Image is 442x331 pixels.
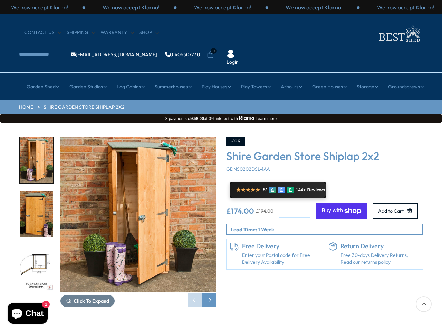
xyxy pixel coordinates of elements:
[287,187,294,193] div: R
[11,3,68,11] p: We now accept Klarna!
[19,191,54,238] div: 2 / 11
[268,3,360,11] div: 1 / 3
[226,207,254,215] ins: £174.00
[194,3,251,11] p: We now accept Klarna!
[177,3,268,11] div: 3 / 3
[312,78,347,95] a: Green Houses
[100,29,134,36] a: Warranty
[227,50,235,58] img: User Icon
[20,137,53,183] img: 2x2GardenStore_7ca1df9c-93b9-4cd5-adca-0d83858bc3c2_200x200.jpg
[188,293,202,307] div: Previous slide
[20,191,53,237] img: 2x2GardenStore_2_a3e1b889-cf76-439e-a0d3-f3cca14545b6_200x200.jpg
[60,137,216,307] div: 1 / 11
[377,3,434,11] p: We now accept Klarna!
[202,293,216,307] div: Next slide
[231,226,422,233] p: Lead Time: 1 Week
[44,104,125,111] a: Shire Garden Store Shiplap 2x2
[60,137,216,292] img: Shire Garden Store Shiplap 2x2 - Best Shed
[103,3,160,11] p: We now accept Klarna!
[19,104,33,111] a: HOME
[74,298,109,304] span: Click To Expand
[27,78,60,95] a: Garden Shed
[242,252,321,265] a: Enter your Postal code for Free Delivery Availability
[24,29,61,36] a: CONTACT US
[236,187,260,193] span: ★★★★★
[207,51,214,58] a: 0
[227,59,239,66] a: Login
[71,52,157,57] a: [EMAIL_ADDRESS][DOMAIN_NAME]
[165,52,200,57] a: 01406307230
[6,303,50,325] inbox-online-store-chat: Shopify online store chat
[226,166,270,172] span: GDNS0202DSL-1AA
[155,78,192,95] a: Summerhouses
[388,78,424,95] a: Groundscrews
[378,209,404,213] span: Add to Cart
[60,295,115,307] button: Click To Expand
[226,149,423,162] h3: Shire Garden Store Shiplap 2x2
[20,245,53,291] img: GardenStore2x2A5944InternalsmmFloorplan_7f27cfaf-c7e1-442a-9a8f-de2cd8a19300_200x200.jpg
[139,29,159,36] a: Shop
[296,187,306,193] span: 144+
[340,242,420,250] h6: Return Delivery
[67,29,95,36] a: Shipping
[373,203,418,219] button: Add to Cart
[256,209,273,213] del: £194.00
[281,78,302,95] a: Arbours
[278,187,285,193] div: E
[19,244,54,292] div: 3 / 11
[340,252,420,265] p: Free 30-days Delivery Returns, Read our returns policy.
[226,137,245,146] div: -10%
[242,242,321,250] h6: Free Delivery
[202,78,231,95] a: Play Houses
[230,182,326,198] a: ★★★★★ 5* G E R 144+ Reviews
[357,78,378,95] a: Storage
[85,3,177,11] div: 2 / 3
[117,78,145,95] a: Log Cabins
[375,21,423,44] img: logo
[269,187,276,193] div: G
[241,78,271,95] a: Play Towers
[307,187,325,193] span: Reviews
[19,137,54,184] div: 1 / 11
[211,48,217,54] span: 0
[286,3,343,11] p: We now accept Klarna!
[69,78,107,95] a: Garden Studios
